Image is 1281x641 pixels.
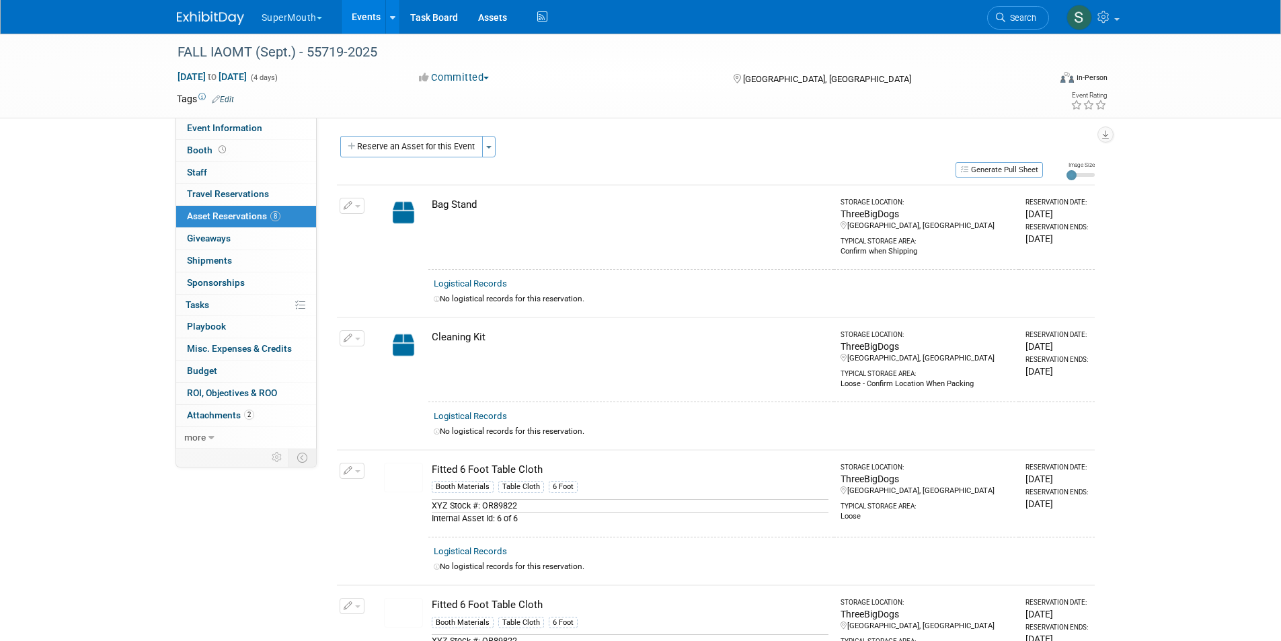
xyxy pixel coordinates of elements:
span: ROI, Objectives & ROO [187,387,277,398]
div: Image Size [1066,161,1095,169]
span: [DATE] [DATE] [177,71,247,83]
span: Attachments [187,410,254,420]
img: ExhibitDay [177,11,244,25]
div: [GEOGRAPHIC_DATA], [GEOGRAPHIC_DATA] [841,486,1013,496]
span: Tasks [186,299,209,310]
span: Staff [187,167,207,178]
div: Fitted 6 Foot Table Cloth [432,463,829,477]
div: XYZ Stock #: OR89822 [432,499,829,512]
button: Reserve an Asset for this Event [340,136,483,157]
span: Playbook [187,321,226,332]
div: FALL IAOMT (Sept.) - 55719-2025 [173,40,1029,65]
div: [GEOGRAPHIC_DATA], [GEOGRAPHIC_DATA] [841,353,1013,364]
a: ROI, Objectives & ROO [176,383,316,404]
div: Reservation Date: [1025,598,1089,607]
a: Search [987,6,1049,30]
div: Table Cloth [498,481,544,493]
span: Budget [187,365,217,376]
div: [GEOGRAPHIC_DATA], [GEOGRAPHIC_DATA] [841,221,1013,231]
span: Giveaways [187,233,231,243]
a: Logistical Records [434,278,507,289]
div: Booth Materials [432,481,494,493]
a: Playbook [176,316,316,338]
td: Personalize Event Tab Strip [266,449,289,466]
a: Event Information [176,118,316,139]
span: Shipments [187,255,232,266]
span: more [184,432,206,443]
a: Staff [176,162,316,184]
a: Tasks [176,295,316,316]
div: Reservation Ends: [1025,623,1089,632]
a: Budget [176,361,316,382]
div: [DATE] [1025,340,1089,353]
div: ThreeBigDogs [841,340,1013,353]
div: ThreeBigDogs [841,472,1013,486]
span: 2 [244,410,254,420]
div: [DATE] [1025,472,1089,486]
div: [DATE] [1025,232,1089,246]
div: ThreeBigDogs [841,607,1013,621]
div: ThreeBigDogs [841,207,1013,221]
div: Reservation Ends: [1025,355,1089,365]
div: In-Person [1076,73,1108,83]
div: Internal Asset Id: 6 of 6 [432,512,829,525]
div: Typical Storage Area: [841,364,1013,379]
div: Typical Storage Area: [841,231,1013,246]
div: [DATE] [1025,207,1089,221]
div: Reservation Date: [1025,198,1089,207]
div: Storage Location: [841,598,1013,607]
td: Tags [177,92,234,106]
div: Loose [841,511,1013,522]
div: [GEOGRAPHIC_DATA], [GEOGRAPHIC_DATA] [841,621,1013,632]
img: View Images [384,598,423,628]
div: Table Cloth [498,617,544,629]
div: [DATE] [1025,365,1089,378]
a: Asset Reservations8 [176,206,316,227]
div: Event Rating [1071,92,1107,99]
td: Toggle Event Tabs [288,449,316,466]
a: Sponsorships [176,272,316,294]
span: Misc. Expenses & Credits [187,343,292,354]
img: Capital-Asset-Icon-2.png [384,330,423,360]
span: Search [1005,13,1036,23]
div: Reservation Ends: [1025,223,1089,232]
a: Attachments2 [176,405,316,426]
div: Reservation Date: [1025,330,1089,340]
div: Reservation Date: [1025,463,1089,472]
div: Bag Stand [432,198,829,212]
span: (4 days) [249,73,278,82]
div: Confirm when Shipping [841,246,1013,257]
a: Edit [212,95,234,104]
a: Logistical Records [434,546,507,556]
div: [DATE] [1025,607,1089,621]
span: Booth [187,145,229,155]
a: more [176,427,316,449]
span: to [206,71,219,82]
div: Reservation Ends: [1025,488,1089,497]
span: Sponsorships [187,277,245,288]
div: Storage Location: [841,330,1013,340]
div: [DATE] [1025,497,1089,511]
button: Committed [414,71,494,85]
div: Typical Storage Area: [841,496,1013,511]
div: No logistical records for this reservation. [434,426,1089,437]
img: Format-Inperson.png [1060,72,1074,83]
div: Storage Location: [841,463,1013,472]
a: Booth [176,140,316,161]
button: Generate Pull Sheet [956,162,1043,178]
img: View Images [384,463,423,492]
a: Logistical Records [434,411,507,421]
div: Loose - Confirm Location When Packing [841,379,1013,389]
span: Asset Reservations [187,211,280,221]
span: Booth not reserved yet [216,145,229,155]
div: No logistical records for this reservation. [434,293,1089,305]
a: Misc. Expenses & Credits [176,338,316,360]
a: Travel Reservations [176,184,316,205]
span: Event Information [187,122,262,133]
span: [GEOGRAPHIC_DATA], [GEOGRAPHIC_DATA] [743,74,911,84]
a: Giveaways [176,228,316,250]
span: 8 [270,211,280,221]
div: Storage Location: [841,198,1013,207]
div: Cleaning Kit [432,330,829,344]
a: Shipments [176,250,316,272]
